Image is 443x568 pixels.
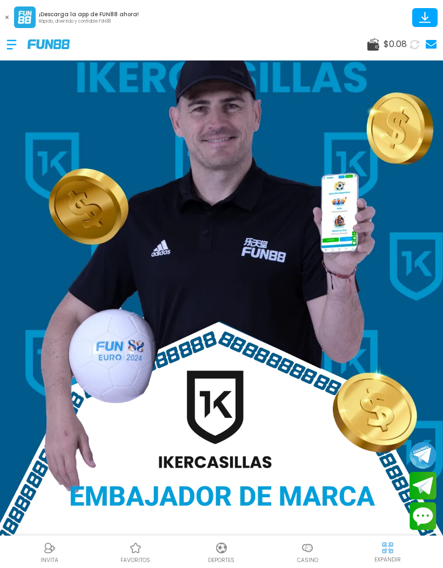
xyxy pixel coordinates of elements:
a: ReferralReferralINVITA [6,540,92,564]
p: Rápido, divertido y confiable FUN88 [39,18,139,25]
p: favoritos [120,556,150,564]
img: Casino Favoritos [129,542,142,555]
a: CasinoCasinoCasino [265,540,351,564]
img: Referral [43,542,56,555]
p: Casino [297,556,318,564]
span: $ 0.08 [384,38,407,51]
p: EXPANDIR [374,556,401,564]
button: Contact customer service [410,502,437,530]
p: Deportes [208,556,234,564]
img: Casino [301,542,314,555]
img: App Logo [14,6,36,28]
img: Company Logo [28,39,70,49]
button: Join telegram [410,472,437,500]
p: ¡Descarga la app de FUN88 ahora! [39,10,139,18]
img: Deportes [215,542,228,555]
p: INVITA [41,556,58,564]
button: Join telegram channel [410,441,437,469]
a: DeportesDeportesDeportes [178,540,264,564]
img: hide [381,541,394,555]
a: Casino FavoritosCasino Favoritosfavoritos [92,540,178,564]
